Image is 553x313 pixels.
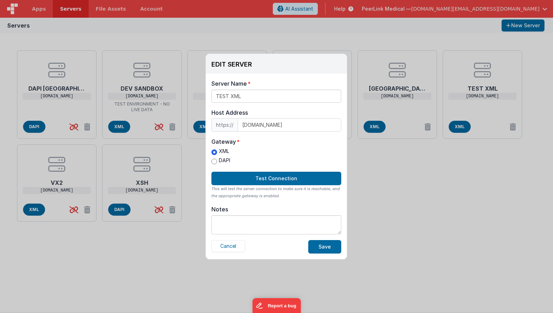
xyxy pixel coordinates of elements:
[238,118,341,132] input: IP or domain name
[211,185,341,199] div: This will test the server connection to make sure it is reachable, and the appropriate gateway is...
[211,108,341,117] div: Host Address
[211,61,252,68] h3: EDIT SERVER
[211,159,217,164] input: DAPI
[211,172,341,185] button: Test Connection
[211,118,238,132] span: https://
[308,240,341,254] button: Save
[211,240,245,252] button: Cancel
[211,137,236,146] div: Gateway
[211,79,247,88] div: Server Name
[211,206,228,213] div: Notes
[211,157,230,164] label: DAPI
[211,149,217,155] input: XML
[211,148,230,155] label: XML
[252,298,301,313] iframe: Marker.io feedback button
[211,90,341,103] input: My Server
